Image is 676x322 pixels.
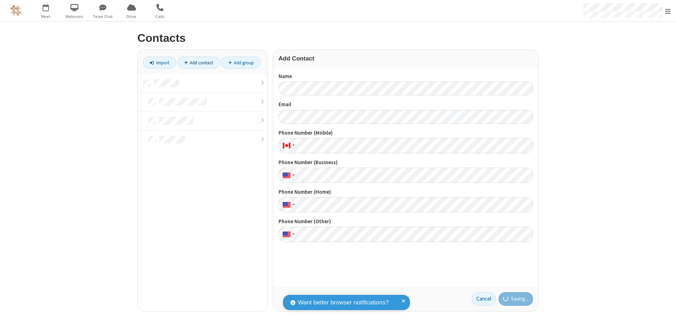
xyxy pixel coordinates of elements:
[278,227,297,242] div: United States: + 1
[143,57,176,69] a: Import
[278,159,533,167] label: Phone Number (Business)
[177,57,220,69] a: Add contact
[147,13,173,20] span: Calls
[278,168,297,183] div: United States: + 1
[118,13,145,20] span: Drive
[33,13,59,20] span: Meet
[278,138,297,153] div: Canada: + 1
[90,13,116,20] span: Team Chat
[472,292,496,306] a: Cancel
[278,218,533,226] label: Phone Number (Other)
[298,298,389,307] span: Want better browser notifications?
[61,13,88,20] span: Webinars
[221,57,261,69] a: Add group
[499,292,533,306] button: Saving...
[278,197,297,212] div: United States: + 1
[278,129,533,137] label: Phone Number (Mobile)
[278,72,533,80] label: Name
[278,188,533,196] label: Phone Number (Home)
[511,295,528,303] span: Saving...
[11,5,21,16] img: QA Selenium DO NOT DELETE OR CHANGE
[278,55,533,62] h3: Add Contact
[278,101,533,109] label: Email
[137,32,539,44] h2: Contacts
